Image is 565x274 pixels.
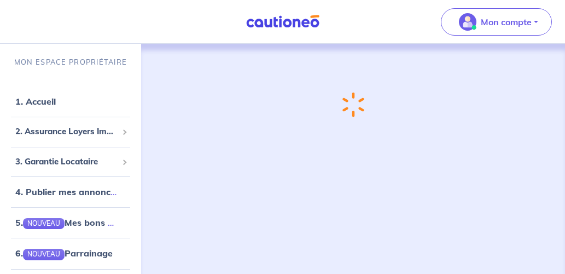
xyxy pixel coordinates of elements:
div: 2. Assurance Loyers Impayés [4,121,137,142]
a: 6.NOUVEAUParrainage [15,248,113,259]
img: loading-spinner [337,88,369,122]
a: 1. Accueil [15,96,56,107]
p: Mon compte [481,15,532,28]
span: 3. Garantie Locataire [15,156,118,168]
span: 2. Assurance Loyers Impayés [15,125,118,138]
div: 6.NOUVEAUParrainage [4,242,137,264]
div: 4. Publier mes annonces [4,181,137,203]
a: 4. Publier mes annonces [15,186,120,197]
button: illu_account_valid_menu.svgMon compte [441,8,552,36]
div: 3. Garantie Locataire [4,151,137,173]
img: Cautioneo [242,15,324,28]
img: illu_account_valid_menu.svg [459,13,476,31]
div: 1. Accueil [4,90,137,112]
div: 5.NOUVEAUMes bons plans [4,212,137,233]
a: 5.NOUVEAUMes bons plans [15,217,131,228]
p: MON ESPACE PROPRIÉTAIRE [14,57,127,67]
